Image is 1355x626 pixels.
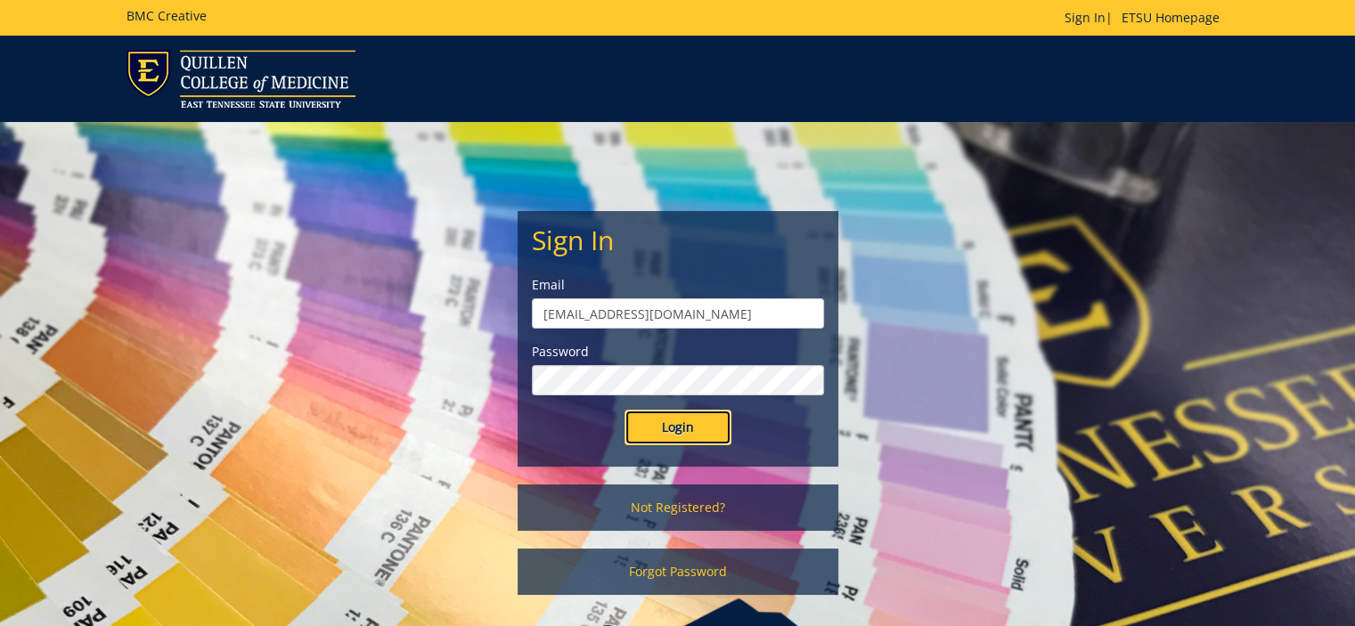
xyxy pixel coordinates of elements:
[1113,9,1228,26] a: ETSU Homepage
[127,50,355,108] img: ETSU logo
[518,484,838,531] a: Not Registered?
[532,276,824,294] label: Email
[532,343,824,361] label: Password
[518,549,838,595] a: Forgot Password
[532,225,824,255] h2: Sign In
[1065,9,1106,26] a: Sign In
[624,410,731,445] input: Login
[1065,9,1228,27] p: |
[127,9,207,22] h5: BMC Creative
